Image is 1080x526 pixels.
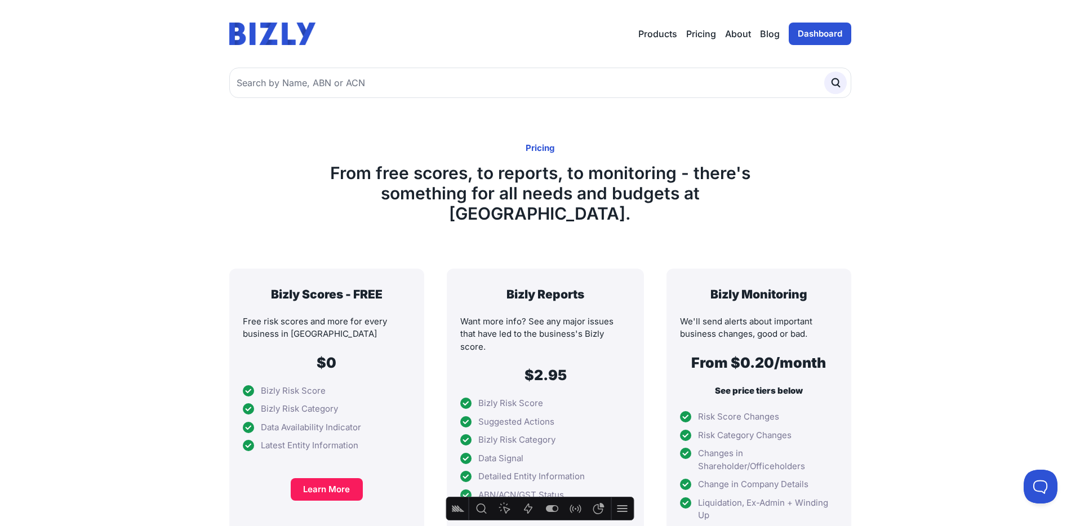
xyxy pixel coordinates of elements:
[686,27,716,41] a: Pricing
[680,497,837,522] li: Liquidation, Ex-Admin + Winding Up
[460,315,630,354] p: Want more info? See any major issues that have led to the business's Bizly score.
[680,429,837,442] li: Risk Category Changes
[243,354,411,371] h2: $0
[725,27,751,41] a: About
[460,367,630,384] h2: $2.95
[243,403,411,416] li: Bizly Risk Category
[243,421,411,434] li: Data Availability Indicator
[229,68,851,98] input: Search by Name, ABN or ACN
[243,385,411,398] li: Bizly Risk Score
[460,287,630,302] h3: Bizly Reports
[760,27,780,41] a: Blog
[680,411,837,424] li: Risk Score Changes
[680,447,837,472] li: Changes in Shareholder/Officeholders
[460,434,630,447] li: Bizly Risk Category
[680,385,837,398] p: See price tiers below
[680,354,837,371] h2: From $0.20/month
[789,23,851,45] a: Dashboard
[460,470,630,483] li: Detailed Entity Information
[1024,470,1057,503] iframe: Toggle Customer Support
[460,416,630,429] li: Suggested Actions
[460,397,630,410] li: Bizly Risk Score
[288,163,793,224] h1: From free scores, to reports, to monitoring - there's something for all needs and budgets at [GEO...
[680,287,837,302] h3: Bizly Monitoring
[291,478,363,501] a: Learn More
[680,478,837,491] li: Change in Company Details
[460,452,630,465] li: Data Signal
[460,489,630,502] li: ABN/ACN/GST Status
[243,287,411,302] h3: Bizly Scores - FREE
[680,315,837,341] p: We'll send alerts about important business changes, good or bad.
[243,439,411,452] li: Latest Entity Information
[638,27,677,41] button: Products
[243,315,411,341] p: Free risk scores and more for every business in [GEOGRAPHIC_DATA]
